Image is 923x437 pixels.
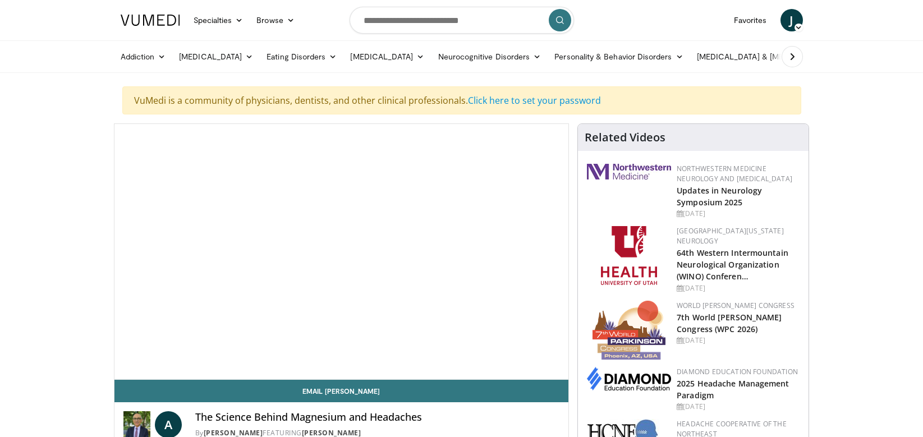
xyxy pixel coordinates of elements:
[587,367,671,390] img: d0406666-9e5f-4b94-941b-f1257ac5ccaf.png.150x105_q85_autocrop_double_scale_upscale_version-0.2.png
[114,380,569,402] a: Email [PERSON_NAME]
[677,367,798,376] a: Diamond Education Foundation
[677,247,788,282] a: 64th Western Intermountain Neurological Organization (WINO) Conferen…
[114,45,173,68] a: Addiction
[195,411,560,424] h4: The Science Behind Magnesium and Headaches
[677,226,784,246] a: [GEOGRAPHIC_DATA][US_STATE] Neurology
[677,312,782,334] a: 7th World [PERSON_NAME] Congress (WPC 2026)
[677,378,789,401] a: 2025 Headache Management Paradigm
[431,45,548,68] a: Neurocognitive Disorders
[677,283,800,293] div: [DATE]
[593,301,665,360] img: 16fe1da8-a9a0-4f15-bd45-1dd1acf19c34.png.150x105_q85_autocrop_double_scale_upscale_version-0.2.png
[677,185,762,208] a: Updates in Neurology Symposium 2025
[587,164,671,180] img: 2a462fb6-9365-492a-ac79-3166a6f924d8.png.150x105_q85_autocrop_double_scale_upscale_version-0.2.jpg
[122,86,801,114] div: VuMedi is a community of physicians, dentists, and other clinical professionals.
[727,9,774,31] a: Favorites
[114,124,569,380] video-js: Video Player
[677,164,792,183] a: Northwestern Medicine Neurology and [MEDICAL_DATA]
[343,45,431,68] a: [MEDICAL_DATA]
[350,7,574,34] input: Search topics, interventions
[585,131,665,144] h4: Related Videos
[250,9,301,31] a: Browse
[260,45,343,68] a: Eating Disorders
[121,15,180,26] img: VuMedi Logo
[677,301,795,310] a: World [PERSON_NAME] Congress
[187,9,250,31] a: Specialties
[468,94,601,107] a: Click here to set your password
[690,45,851,68] a: [MEDICAL_DATA] & [MEDICAL_DATA]
[548,45,690,68] a: Personality & Behavior Disorders
[677,209,800,219] div: [DATE]
[780,9,803,31] a: J
[677,335,800,346] div: [DATE]
[601,226,657,285] img: f6362829-b0a3-407d-a044-59546adfd345.png.150x105_q85_autocrop_double_scale_upscale_version-0.2.png
[172,45,260,68] a: [MEDICAL_DATA]
[677,402,800,412] div: [DATE]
